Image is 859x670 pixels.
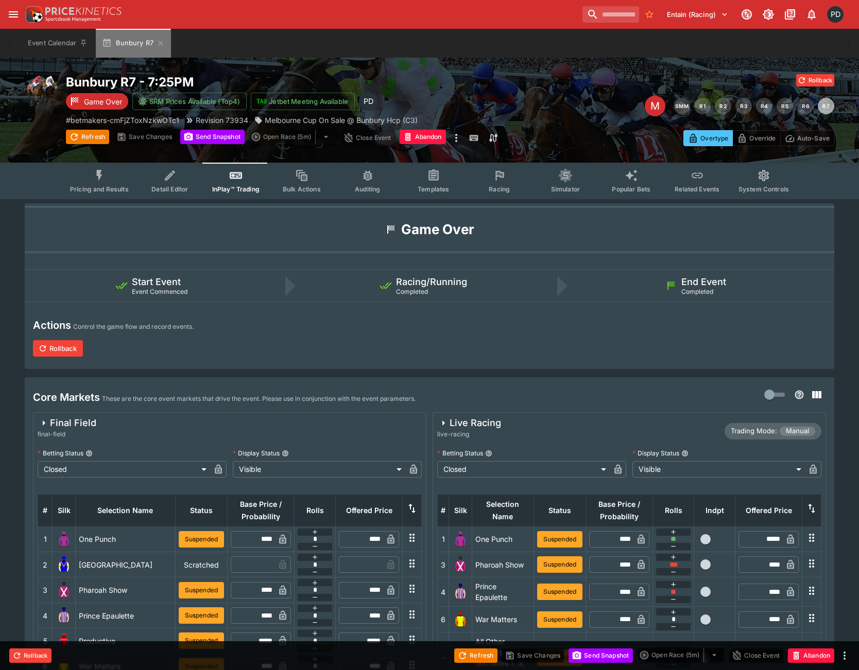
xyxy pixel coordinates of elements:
[824,3,847,26] button: Paul Dicioccio
[76,526,176,552] td: One Punch
[681,288,713,295] span: Completed
[212,185,260,193] span: InPlay™ Trading
[249,130,336,144] div: split button
[33,319,71,332] h4: Actions
[489,185,510,193] span: Racing
[400,130,446,144] button: Abandon
[759,5,778,24] button: Toggle light/dark mode
[694,98,711,114] button: R1
[438,607,449,632] td: 6
[38,494,53,526] th: #
[179,559,224,570] p: Scratched
[537,531,582,548] button: Suspended
[38,449,83,457] p: Betting Status
[738,185,789,193] span: System Controls
[295,494,336,526] th: Rolls
[38,417,96,429] div: Final Field
[282,450,289,457] button: Display Status
[438,552,449,577] td: 3
[781,5,799,24] button: Documentation
[38,603,53,628] td: 4
[454,648,497,663] button: Refresh
[56,556,72,573] img: runner 2
[85,450,93,457] button: Betting Status
[437,461,610,478] div: Closed
[73,322,194,332] p: Control the game flow and record events.
[180,130,245,144] button: Send Snapshot
[179,582,224,598] button: Suspended
[537,584,582,600] button: Suspended
[551,185,580,193] span: Simulator
[780,130,834,146] button: Auto-Save
[438,526,449,552] td: 1
[586,494,653,526] th: Base Price / Probability
[797,98,814,114] button: R6
[76,577,176,603] td: Pharoah Show
[179,531,224,548] button: Suspended
[777,98,793,114] button: R5
[66,130,109,144] button: Refresh
[674,98,690,114] button: SMM
[737,5,756,24] button: Connected to PK
[788,648,834,663] button: Abandon
[700,133,728,144] p: Overtype
[251,93,355,110] button: Jetbet Meeting Available
[735,98,752,114] button: R3
[179,607,224,624] button: Suspended
[675,185,719,193] span: Related Events
[56,531,72,548] img: runner 1
[33,340,83,357] button: Rollback
[632,449,679,457] p: Display Status
[265,115,418,126] p: Melbourne Cup On Sale @ Bunbury Hcp (C3)
[254,115,418,126] div: Melbourne Cup On Sale @ Bunbury Hcp (C3)
[336,494,403,526] th: Offered Price
[637,648,725,662] div: split button
[53,494,76,526] th: Silk
[179,632,224,649] button: Suspended
[472,577,534,607] td: Prince Epaulette
[645,96,665,116] div: Edit Meeting
[756,98,772,114] button: R4
[683,130,834,146] div: Start From
[76,603,176,628] td: Prince Epaulette
[732,130,780,146] button: Override
[838,649,851,662] button: more
[76,494,176,526] th: Selection Name
[735,494,802,526] th: Offered Price
[25,74,58,107] img: horse_racing.png
[196,115,248,126] p: Revision 73934
[582,6,639,23] input: search
[818,98,834,114] button: R7
[175,494,227,526] th: Status
[632,461,805,478] div: Visible
[56,582,72,598] img: runner 3
[233,461,405,478] div: Visible
[132,288,187,295] span: Event Commenced
[715,98,731,114] button: R2
[452,584,469,600] img: runner 4
[537,611,582,628] button: Suspended
[437,417,501,429] div: Live Racing
[661,6,734,23] button: Select Tenant
[450,130,462,146] button: more
[449,494,472,526] th: Silk
[401,221,474,238] h1: Game Over
[70,185,129,193] span: Pricing and Results
[38,577,53,603] td: 3
[683,130,733,146] button: Overtype
[396,288,428,295] span: Completed
[674,98,834,114] nav: pagination navigation
[780,426,815,436] span: Manual
[802,5,821,24] button: Notifications
[228,494,295,526] th: Base Price / Probability
[569,648,633,663] button: Send Snapshot
[22,29,94,58] button: Event Calendar
[38,628,53,654] td: 5
[62,163,797,199] div: Event type filters
[796,74,834,86] button: Rollback
[472,494,534,526] th: Selection Name
[396,276,467,288] h5: Racing/Running
[485,450,492,457] button: Betting Status
[45,7,122,15] img: PriceKinetics
[452,611,469,628] img: runner 6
